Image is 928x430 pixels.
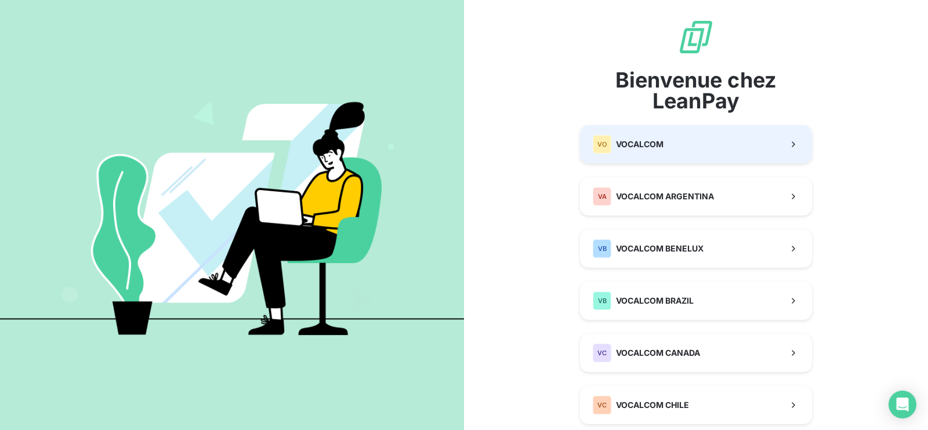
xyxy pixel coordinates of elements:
span: VOCALCOM [616,139,664,150]
div: VC [593,344,611,362]
button: VOVOCALCOM [580,125,812,163]
span: VOCALCOM CHILE [616,399,689,411]
span: VOCALCOM CANADA [616,347,700,359]
span: VOCALCOM BENELUX [616,243,704,254]
div: VA [593,187,611,206]
span: VOCALCOM ARGENTINA [616,191,714,202]
span: Bienvenue chez LeanPay [580,70,812,111]
span: VOCALCOM BRAZIL [616,295,694,307]
img: logo sigle [677,19,715,56]
div: VO [593,135,611,154]
button: VBVOCALCOM BENELUX [580,229,812,268]
div: VB [593,291,611,310]
button: VCVOCALCOM CANADA [580,334,812,372]
div: Open Intercom Messenger [889,391,916,418]
button: VBVOCALCOM BRAZIL [580,282,812,320]
button: VAVOCALCOM ARGENTINA [580,177,812,216]
div: VC [593,396,611,414]
button: VCVOCALCOM CHILE [580,386,812,424]
div: VB [593,239,611,258]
